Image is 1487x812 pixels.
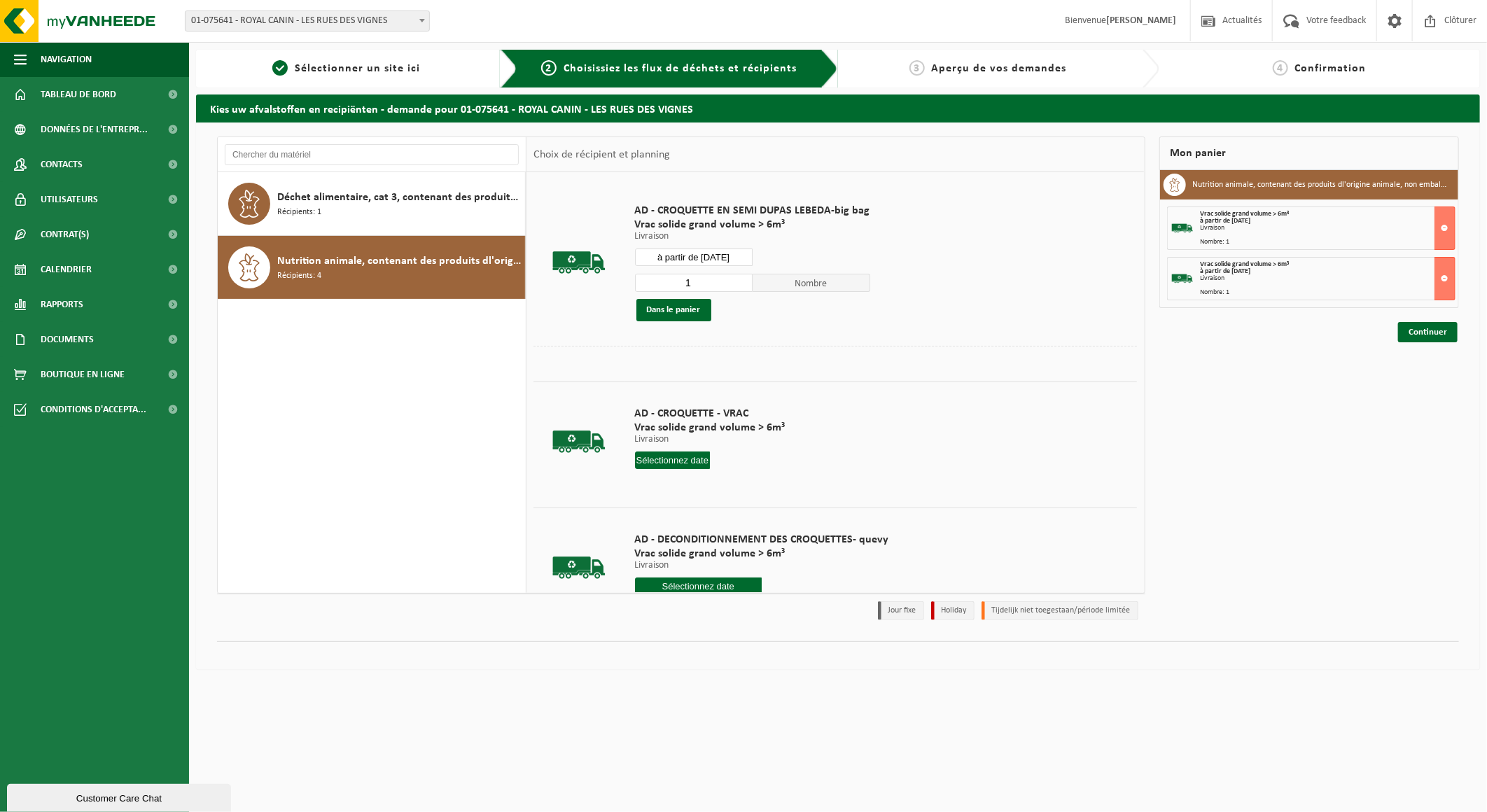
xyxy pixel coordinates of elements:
[41,392,146,427] span: Conditions d'accepta...
[1398,322,1458,342] a: Continuer
[753,274,870,292] span: Nombre
[1201,217,1251,225] strong: à partir de [DATE]
[218,172,526,236] button: Déchet alimentaire, cat 3, contenant des produits d'origine animale, emballage synthétique Récipi...
[41,252,92,287] span: Calendrier
[1193,174,1448,196] h3: Nutrition animale, contenant des produits dl'origine animale, non emballé, catégorie 3
[41,77,116,112] span: Tableau de bord
[635,218,870,232] span: Vrac solide grand volume > 6m³
[1201,239,1455,246] div: Nombre: 1
[878,601,924,620] li: Jour fixe
[635,533,889,547] span: AD - DECONDITIONNEMENT DES CROQUETTES- quevy
[41,287,83,322] span: Rapports
[635,577,762,595] input: Sélectionnez date
[41,42,92,77] span: Navigation
[635,248,753,266] input: Sélectionnez date
[1273,60,1288,76] span: 4
[635,435,786,444] p: Livraison
[225,144,519,165] input: Chercher du matériel
[277,206,321,219] span: Récipients: 1
[41,182,98,217] span: Utilisateurs
[635,407,786,421] span: AD - CROQUETTE - VRAC
[564,63,797,74] span: Choisissiez les flux de déchets et récipients
[41,322,94,357] span: Documents
[277,269,321,283] span: Récipients: 4
[1295,63,1367,74] span: Confirmation
[41,112,148,147] span: Données de l'entrepr...
[909,60,925,76] span: 3
[1201,267,1251,275] strong: à partir de [DATE]
[7,781,234,812] iframe: chat widget
[1201,275,1455,282] div: Livraison
[635,204,870,218] span: AD - CROQUETTE EN SEMI DUPAS LEBEDA-big bag
[526,137,677,172] div: Choix de récipient et planning
[295,63,420,74] span: Sélectionner un site ici
[186,11,429,31] span: 01-075641 - ROYAL CANIN - LES RUES DES VIGNES
[635,547,889,561] span: Vrac solide grand volume > 6m³
[41,147,83,182] span: Contacts
[1201,260,1290,268] span: Vrac solide grand volume > 6m³
[272,60,288,76] span: 1
[635,451,711,469] input: Sélectionnez date
[541,60,557,76] span: 2
[1201,210,1290,218] span: Vrac solide grand volume > 6m³
[1159,136,1460,170] div: Mon panier
[196,94,1480,122] h2: Kies uw afvalstoffen en recipiënten - demande pour 01-075641 - ROYAL CANIN - LES RUES DES VIGNES
[931,601,975,620] li: Holiday
[636,299,711,321] button: Dans le panier
[635,421,786,435] span: Vrac solide grand volume > 6m³
[932,63,1067,74] span: Aperçu de vos demandes
[203,60,489,77] a: 1Sélectionner un site ici
[41,357,125,392] span: Boutique en ligne
[277,189,522,206] span: Déchet alimentaire, cat 3, contenant des produits d'origine animale, emballage synthétique
[982,601,1138,620] li: Tijdelijk niet toegestaan/période limitée
[635,232,870,241] p: Livraison
[1201,225,1455,232] div: Livraison
[635,561,889,570] p: Livraison
[218,236,526,299] button: Nutrition animale, contenant des produits dl'origine animale, non emballé, catégorie 3 Récipients: 4
[185,10,430,31] span: 01-075641 - ROYAL CANIN - LES RUES DES VIGNES
[277,253,522,269] span: Nutrition animale, contenant des produits dl'origine animale, non emballé, catégorie 3
[1106,15,1176,26] strong: [PERSON_NAME]
[1201,289,1455,296] div: Nombre: 1
[41,217,89,252] span: Contrat(s)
